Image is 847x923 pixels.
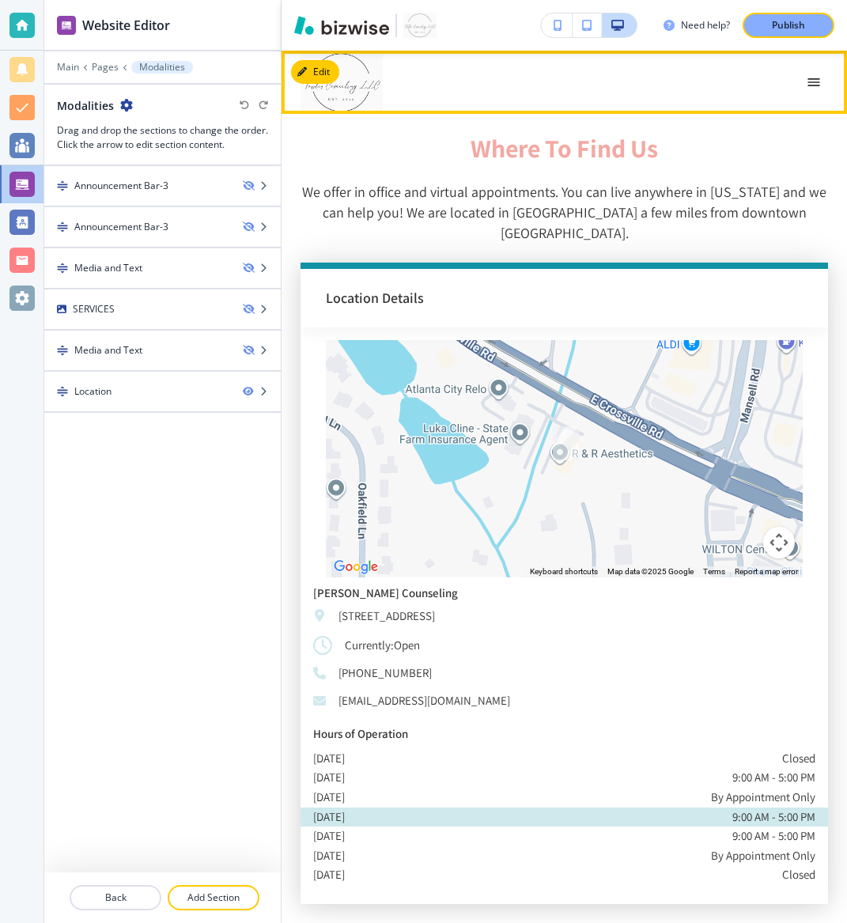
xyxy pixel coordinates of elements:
p: By Appointment Only [711,846,815,866]
button: Toggle hamburger navigation menu [800,68,828,96]
img: Drag [57,386,68,397]
h3: Drag and drop the sections to change the order. Click the arrow to edit section content. [57,123,268,152]
button: Pages [92,62,119,73]
button: Modalities [131,61,193,74]
p: Currently: [345,636,394,656]
p: [PHONE_NUMBER] [338,665,432,681]
button: Publish [743,13,834,38]
div: DragMedia and Text [44,331,281,370]
div: DragAnnouncement Bar-3 [44,207,281,247]
div: Media and Text [74,261,142,275]
p: [STREET_ADDRESS] [338,608,435,624]
div: SERVICES [73,302,115,316]
p: [DATE] [313,788,345,808]
img: editor icon [57,16,76,35]
div: SERVICES [44,289,281,329]
img: Towler Counseling LLC [301,51,480,114]
p: Open [394,636,420,656]
a: Terms (opens in new tab) [703,567,725,576]
p: [DATE] [313,865,345,885]
p: [PERSON_NAME] Counseling [313,587,815,599]
p: Add Section [169,891,258,905]
h3: location Details [326,288,803,308]
span: Where To Find Us [471,131,658,165]
img: Google [330,557,382,577]
p: Modalities [139,62,185,73]
p: [DATE] [313,768,345,788]
p: Closed [782,865,815,885]
p: [DATE] [313,749,345,769]
p: 9:00 AM - 5:00 PM [732,768,815,788]
p: Publish [772,18,805,32]
p: Back [71,891,160,905]
p: By Appointment Only [711,788,815,808]
div: DragAnnouncement Bar-3 [44,166,281,206]
span: Map data ©2025 Google [607,567,694,576]
h3: Need help? [681,18,730,32]
h2: Website Editor [82,16,170,35]
div: Media and Text [74,343,142,357]
button: Main [57,62,79,73]
button: Keyboard shortcuts [530,566,598,577]
div: Announcement Bar-3 [74,179,168,193]
img: Drag [57,345,68,356]
p: Closed [782,749,815,769]
div: Announcement Bar-3 [74,220,168,234]
p: 9:00 AM - 5:00 PM [732,827,815,846]
button: Edit [291,60,339,84]
a: Open this area in Google Maps (opens a new window) [330,557,382,577]
p: [DATE] [313,827,345,846]
button: Back [70,885,161,910]
img: Drag [57,180,68,191]
p: 9:00 AM - 5:00 PM [732,808,815,827]
p: We offer in office and virtual appointments. You can live anywhere in [US_STATE] and we can help ... [301,182,828,244]
div: DragLocation [44,372,281,411]
a: Report a map error [735,567,798,576]
p: [EMAIL_ADDRESS][DOMAIN_NAME] [338,693,510,709]
button: Map camera controls [763,527,795,558]
div: Location [74,384,112,399]
div: DragMedia and Text [44,248,281,288]
h2: Modalities [57,97,114,114]
img: Drag [57,221,68,233]
button: Add Section [168,885,259,910]
p: Hours of Operation [313,728,815,740]
p: [DATE] [313,846,345,866]
img: Drag [57,263,68,274]
img: Your Logo [403,13,437,38]
p: [DATE] [313,808,345,827]
img: Bizwise Logo [294,16,389,35]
